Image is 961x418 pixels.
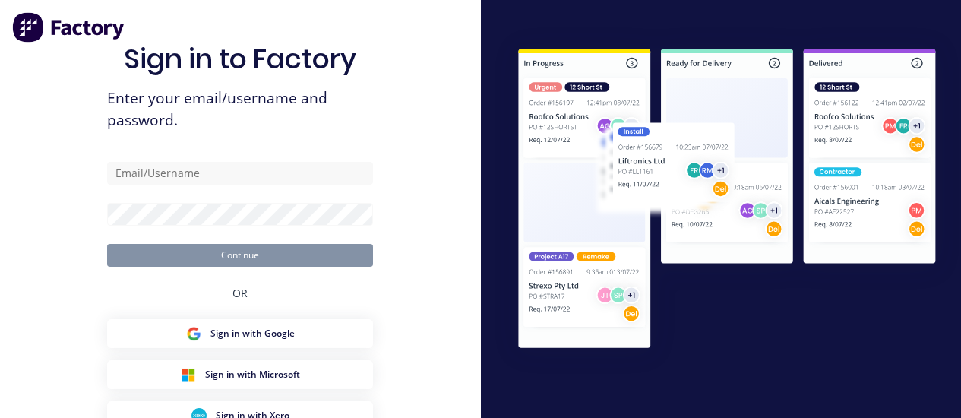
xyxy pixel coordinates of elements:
span: Sign in with Google [210,327,295,340]
button: Continue [107,244,373,267]
span: Enter your email/username and password. [107,87,373,131]
img: Factory [12,12,126,43]
img: Google Sign in [186,326,201,341]
button: Microsoft Sign inSign in with Microsoft [107,360,373,389]
button: Google Sign inSign in with Google [107,319,373,348]
h1: Sign in to Factory [124,43,356,75]
img: Microsoft Sign in [181,367,196,382]
div: OR [232,267,248,319]
input: Email/Username [107,162,373,185]
span: Sign in with Microsoft [205,368,300,382]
